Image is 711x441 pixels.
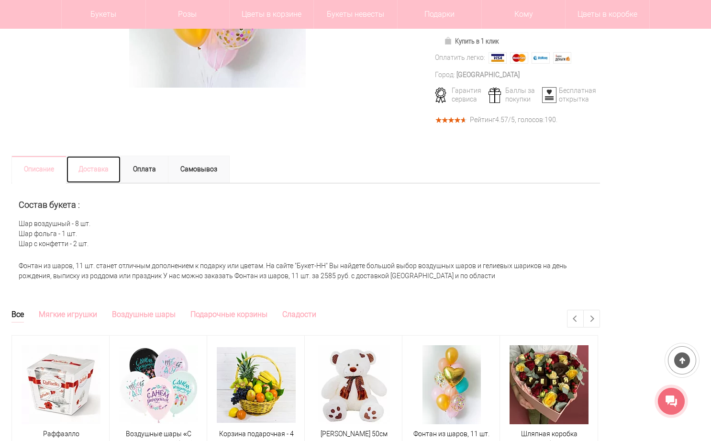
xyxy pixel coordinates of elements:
a: Оплата [121,156,168,183]
a: Описание [11,156,67,183]
div: Фонтан из шаров, 11 шт. станет отличным дополнением к подарку или цветам. На сайте "Букет-НН" Вы ... [11,256,600,286]
div: Оплатить легко: [435,53,485,63]
div: Баллы за покупки [485,86,540,103]
img: Webmoney [532,52,550,64]
a: Все [11,310,24,323]
div: Шар воздушный - 8 шт. Шар фольга - 1 шт. Шар с конфетти - 2 шт. [11,183,600,257]
img: Купить в 1 клик [444,37,455,45]
a: Раффаэлло [43,430,79,438]
a: Купить в 1 клик [440,34,503,48]
img: Visa [489,52,507,64]
div: Город: [435,70,455,80]
a: Сладости [282,310,316,322]
img: Яндекс Деньги [553,52,571,64]
span: 190 [544,116,556,124]
div: Рейтинг /5, голосов: . [470,117,557,123]
h2: Состав букета : [19,200,593,210]
img: Воздушные шары «С Днём рождения» (бохо) - 5шт [119,345,198,424]
img: Фонтан из шаров, 11 шт. [422,345,481,424]
a: Подарочные корзины [190,310,267,322]
a: Фонтан из шаров, 11 шт. [413,430,489,438]
img: MasterCard [510,52,528,64]
img: Медведь Тони 50см [318,345,390,424]
a: Previous [567,310,583,327]
a: Воздушные шары [112,310,176,322]
div: Бесплатная открытка [539,86,594,103]
img: Шляпная коробка красных и белых роз с конфетами [510,345,589,424]
img: Корзина подарочная - 4 [217,347,296,423]
div: [GEOGRAPHIC_DATA] [456,70,520,80]
span: 4.57 [495,116,508,124]
a: [PERSON_NAME] 50см [321,430,388,438]
a: Next [584,310,600,327]
a: Корзина подарочная - 4 [219,430,294,438]
a: Мягкие игрушки [39,310,97,322]
img: Раффаэлло [22,345,100,424]
div: Гарантия сервиса [432,86,487,103]
a: Самовывоз [168,156,230,183]
a: Доставка [66,156,121,183]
